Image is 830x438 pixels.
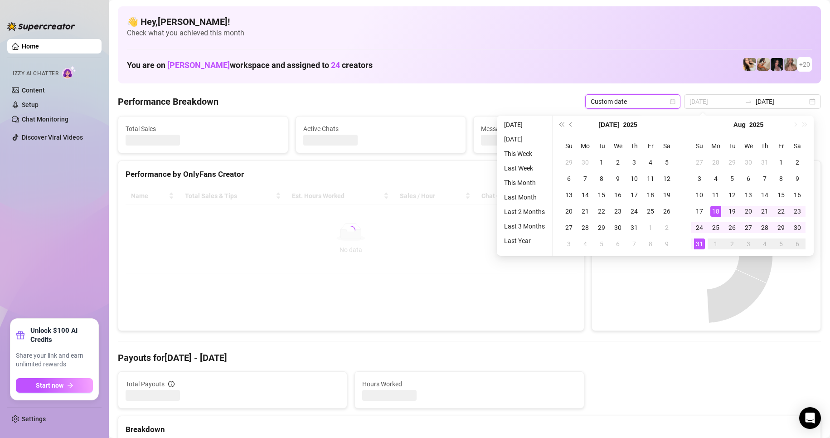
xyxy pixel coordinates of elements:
[612,157,623,168] div: 2
[563,206,574,217] div: 20
[659,219,675,236] td: 2025-08-02
[629,222,640,233] div: 31
[659,236,675,252] td: 2025-08-09
[593,219,610,236] td: 2025-07-29
[724,236,740,252] td: 2025-09-02
[773,236,789,252] td: 2025-09-05
[642,187,659,203] td: 2025-07-18
[331,60,340,70] span: 24
[642,170,659,187] td: 2025-07-11
[724,170,740,187] td: 2025-08-05
[593,236,610,252] td: 2025-08-05
[659,203,675,219] td: 2025-07-26
[118,95,218,108] h4: Performance Breakdown
[566,116,576,134] button: Previous month (PageUp)
[593,138,610,154] th: Tu
[30,326,93,344] strong: Unlock $100 AI Credits
[623,116,637,134] button: Choose a year
[749,116,763,134] button: Choose a year
[612,190,623,200] div: 16
[708,219,724,236] td: 2025-08-25
[659,170,675,187] td: 2025-07-12
[345,225,356,236] span: loading
[67,382,73,389] span: arrow-right
[626,154,642,170] td: 2025-07-03
[771,58,783,71] img: Baby (@babyyyybellaa)
[740,187,757,203] td: 2025-08-13
[727,238,738,249] div: 2
[757,154,773,170] td: 2025-07-31
[22,415,46,423] a: Settings
[626,170,642,187] td: 2025-07-10
[563,238,574,249] div: 3
[591,95,675,108] span: Custom date
[759,157,770,168] div: 31
[577,138,593,154] th: Mo
[500,235,548,246] li: Last Year
[561,154,577,170] td: 2025-06-29
[757,187,773,203] td: 2025-08-14
[16,331,25,340] span: gift
[792,173,803,184] div: 9
[784,58,797,71] img: Kenzie (@dmaxkenz)
[16,378,93,393] button: Start nowarrow-right
[500,148,548,159] li: This Week
[759,222,770,233] div: 28
[645,222,656,233] div: 1
[629,157,640,168] div: 3
[792,206,803,217] div: 23
[645,157,656,168] div: 4
[694,190,705,200] div: 10
[773,154,789,170] td: 2025-08-01
[799,59,810,69] span: + 20
[776,190,786,200] div: 15
[661,238,672,249] div: 9
[580,238,591,249] div: 4
[126,379,165,389] span: Total Payouts
[694,173,705,184] div: 3
[561,203,577,219] td: 2025-07-20
[556,116,566,134] button: Last year (Control + left)
[710,222,721,233] div: 25
[563,222,574,233] div: 27
[757,170,773,187] td: 2025-08-07
[691,170,708,187] td: 2025-08-03
[789,170,806,187] td: 2025-08-09
[642,154,659,170] td: 2025-07-04
[724,154,740,170] td: 2025-07-29
[500,192,548,203] li: Last Month
[612,206,623,217] div: 23
[745,98,752,105] span: to
[776,206,786,217] div: 22
[22,101,39,108] a: Setup
[789,236,806,252] td: 2025-09-06
[691,138,708,154] th: Su
[612,238,623,249] div: 6
[500,206,548,217] li: Last 2 Months
[740,236,757,252] td: 2025-09-03
[22,116,68,123] a: Chat Monitoring
[127,60,373,70] h1: You are on workspace and assigned to creators
[645,238,656,249] div: 8
[757,138,773,154] th: Th
[629,190,640,200] div: 17
[580,173,591,184] div: 7
[577,203,593,219] td: 2025-07-21
[694,157,705,168] div: 27
[708,203,724,219] td: 2025-08-18
[626,236,642,252] td: 2025-08-07
[759,190,770,200] div: 14
[561,219,577,236] td: 2025-07-27
[789,138,806,154] th: Sa
[126,168,577,180] div: Performance by OnlyFans Creator
[792,157,803,168] div: 2
[661,206,672,217] div: 26
[561,170,577,187] td: 2025-07-06
[629,173,640,184] div: 10
[708,138,724,154] th: Mo
[789,219,806,236] td: 2025-08-30
[727,206,738,217] div: 19
[303,124,458,134] span: Active Chats
[708,236,724,252] td: 2025-09-01
[610,203,626,219] td: 2025-07-23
